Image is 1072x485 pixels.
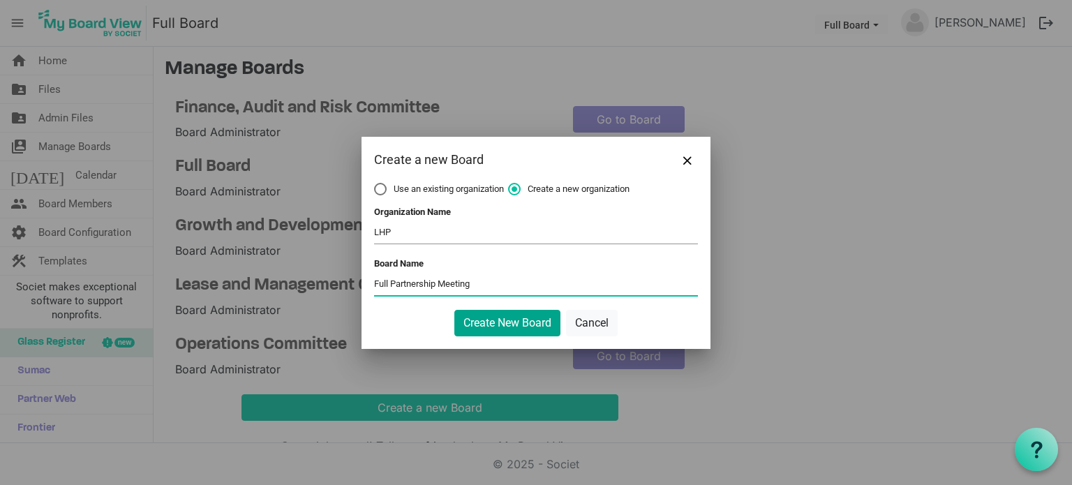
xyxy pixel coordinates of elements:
[454,310,560,336] button: Create New Board
[508,183,630,195] span: Create a new organization
[374,149,633,170] div: Create a new Board
[374,183,504,195] span: Use an existing organization
[374,258,424,269] label: Board Name
[566,310,618,336] button: Cancel
[374,207,451,217] label: Organization Name
[677,149,698,170] button: Close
